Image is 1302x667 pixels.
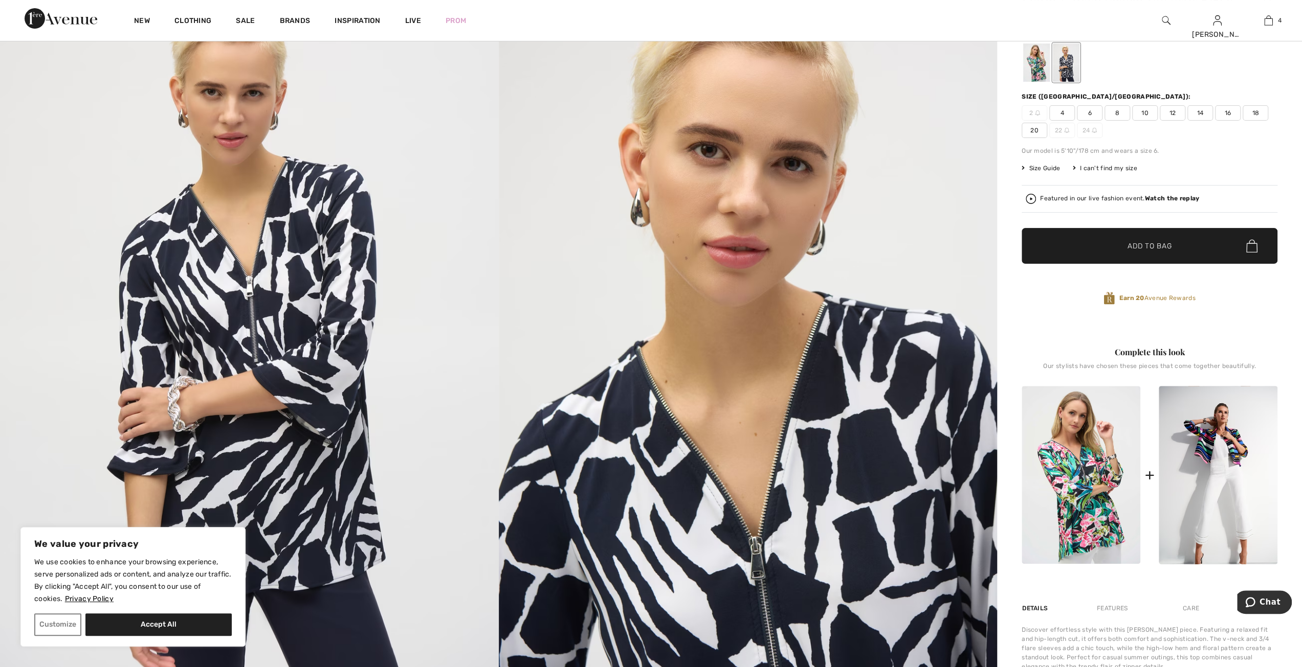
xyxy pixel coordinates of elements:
[1162,14,1171,27] img: search the website
[1022,105,1047,121] span: 2
[134,16,150,27] a: New
[25,8,97,29] img: 1ère Avenue
[1022,92,1193,101] div: Size ([GEOGRAPHIC_DATA]/[GEOGRAPHIC_DATA]):
[1215,105,1241,121] span: 16
[1187,105,1213,121] span: 14
[1022,228,1277,264] button: Add to Bag
[34,538,232,550] p: We value your privacy
[85,613,232,636] button: Accept All
[1072,164,1137,173] div: I can't find my size
[20,527,246,647] div: We value your privacy
[1192,29,1242,40] div: [PERSON_NAME]
[236,16,255,27] a: Sale
[1174,599,1208,617] div: Care
[405,15,421,26] a: Live
[1119,294,1144,302] strong: Earn 20
[1213,14,1222,27] img: My Info
[1243,14,1293,27] a: 4
[1053,43,1079,82] div: Vanilla/Midnight Blue
[1022,123,1047,138] span: 20
[34,613,81,636] button: Customize
[1278,16,1282,25] span: 4
[1264,14,1273,27] img: My Bag
[1213,15,1222,25] a: Sign In
[1237,590,1292,616] iframe: Opens a widget where you can chat to one of our agents
[1128,241,1172,251] span: Add to Bag
[1049,105,1075,121] span: 4
[1022,346,1277,358] div: Complete this look
[174,16,211,27] a: Clothing
[64,594,114,604] a: Privacy Policy
[1023,43,1050,82] div: Black/Multi
[1064,128,1069,133] img: ring-m.svg
[1049,123,1075,138] span: 22
[1145,195,1200,202] strong: Watch the replay
[335,16,380,27] span: Inspiration
[34,556,232,605] p: We use cookies to enhance your browsing experience, serve personalized ads or content, and analyz...
[1040,195,1199,202] div: Featured in our live fashion event.
[1104,291,1115,305] img: Avenue Rewards
[1246,239,1257,252] img: Bag.svg
[1132,105,1158,121] span: 10
[1243,105,1268,121] span: 18
[1077,105,1102,121] span: 6
[1077,123,1102,138] span: 24
[1022,146,1277,155] div: Our model is 5'10"/178 cm and wears a size 6.
[1088,599,1136,617] div: Features
[1119,293,1195,303] span: Avenue Rewards
[1022,164,1060,173] span: Size Guide
[1035,110,1040,116] img: ring-m.svg
[1022,599,1050,617] div: Details
[1144,464,1154,487] div: +
[280,16,311,27] a: Brands
[1022,362,1277,378] div: Our stylists have chosen these pieces that come together beautifully.
[1092,128,1097,133] img: ring-m.svg
[1022,386,1140,564] img: Floral V-Neck Casual Top Style 252157
[1026,194,1036,204] img: Watch the replay
[1159,386,1277,564] img: Mid-Rise Straight Trousers Style 252913
[446,15,466,26] a: Prom
[1160,105,1185,121] span: 12
[1105,105,1130,121] span: 8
